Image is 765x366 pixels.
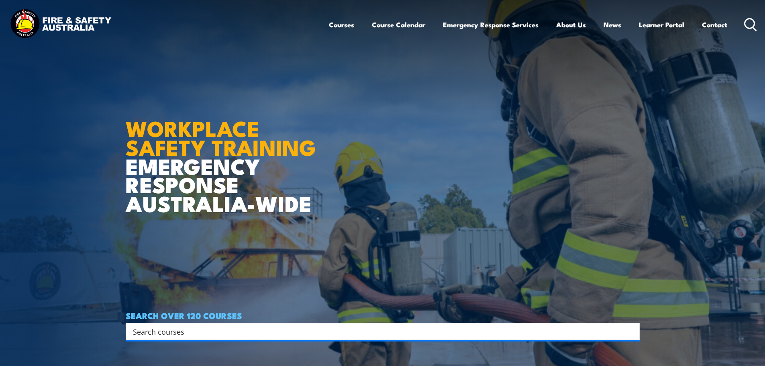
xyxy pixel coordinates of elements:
[702,14,727,35] a: Contact
[329,14,354,35] a: Courses
[443,14,539,35] a: Emergency Response Services
[126,111,316,163] strong: WORKPLACE SAFETY TRAINING
[556,14,586,35] a: About Us
[135,326,624,337] form: Search form
[126,311,640,320] h4: SEARCH OVER 120 COURSES
[126,98,322,213] h1: EMERGENCY RESPONSE AUSTRALIA-WIDE
[133,325,622,337] input: Search input
[639,14,684,35] a: Learner Portal
[626,326,637,337] button: Search magnifier button
[604,14,621,35] a: News
[372,14,425,35] a: Course Calendar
